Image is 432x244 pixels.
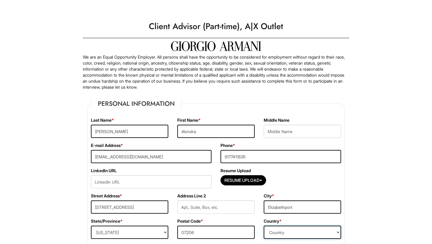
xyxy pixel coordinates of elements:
input: Phone [220,150,341,163]
input: City [264,200,341,214]
label: LinkedIn URL [91,168,117,174]
label: Middle Name [264,117,289,123]
label: Street Address [91,193,122,199]
label: Last Name [91,117,114,123]
select: Country [264,226,341,239]
img: Giorgio Armani [171,41,261,51]
label: First Name [177,117,201,123]
select: State/Province [91,226,168,239]
label: State/Province [91,218,123,224]
legend: Personal Information [91,99,181,108]
h1: Client Advisor (Part-time), A|X Outlet [80,18,352,35]
label: Address Line 2 [177,193,206,199]
button: Resume Upload*Resume Upload* [220,175,266,185]
input: Apt., Suite, Box, etc. [177,200,255,214]
input: E-mail Address [91,150,211,163]
input: First Name [177,125,255,138]
p: We are an Equal Opportunity Employer. All persons shall have the opportunity to be considered for... [83,54,349,90]
label: Resume Upload [220,168,251,174]
label: City [264,193,274,199]
input: Middle Name [264,125,341,138]
label: Postal Code [177,218,203,224]
input: Last Name [91,125,168,138]
label: Country [264,218,282,224]
input: Street Address [91,200,168,214]
input: LinkedIn URL [91,175,211,188]
label: E-mail Address [91,142,123,148]
label: Phone [220,142,235,148]
input: Postal Code [177,226,255,239]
